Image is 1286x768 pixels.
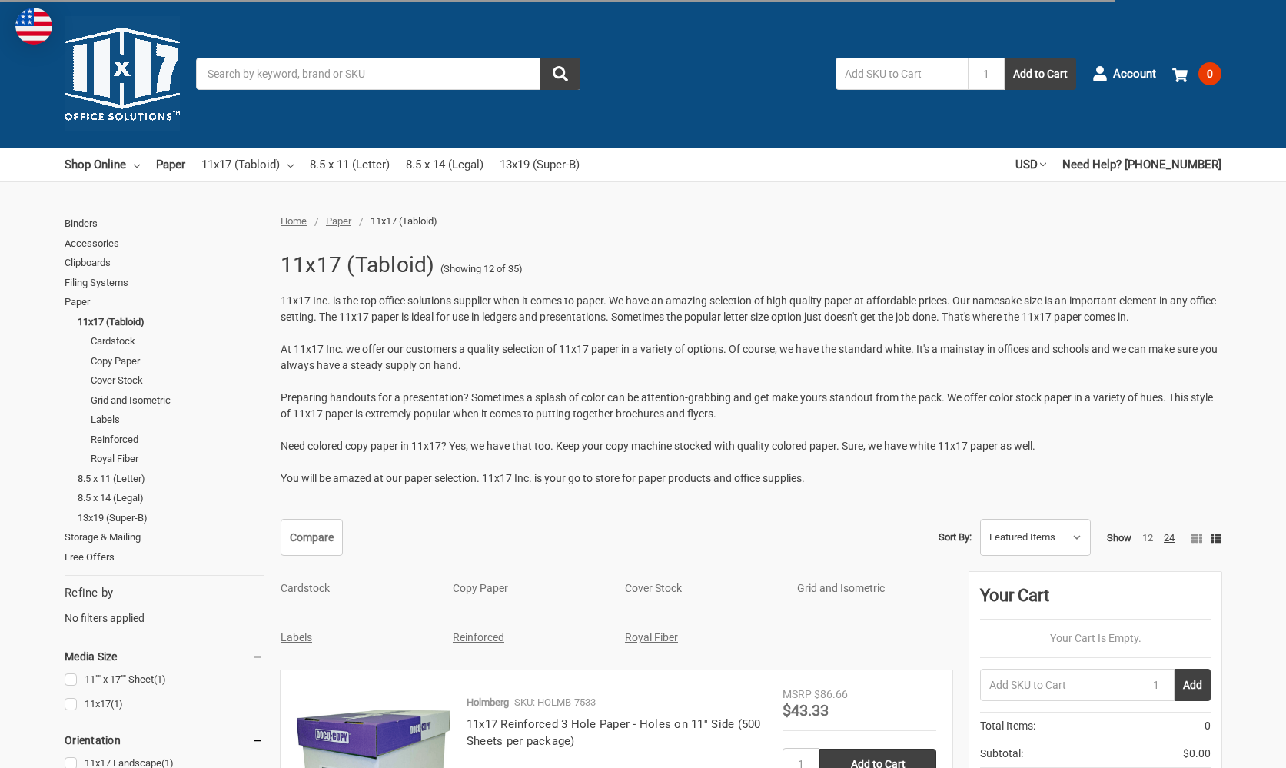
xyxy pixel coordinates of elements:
[281,472,805,484] span: You will be amazed at our paper selection. 11x17 Inc. is your go to store for paper products and ...
[65,148,140,181] a: Shop Online
[797,582,885,594] a: Grid and Isometric
[1062,148,1221,181] a: Need Help? [PHONE_NUMBER]
[980,669,1138,701] input: Add SKU to Cart
[65,670,264,690] a: 11"" x 17"" Sheet
[65,731,264,750] h5: Orientation
[281,343,1218,371] span: At 11x17 Inc. we offer our customers a quality selection of 11x17 paper in a variety of options. ...
[783,687,812,703] div: MSRP
[836,58,968,90] input: Add SKU to Cart
[500,148,580,181] a: 13x19 (Super-B)
[91,391,264,411] a: Grid and Isometric
[1142,532,1153,544] a: 12
[65,694,264,715] a: 11x17
[814,688,848,700] span: $86.66
[406,148,483,181] a: 8.5 x 14 (Legal)
[91,449,264,469] a: Royal Fiber
[467,695,509,710] p: Holmberg
[65,16,180,131] img: 11x17.com
[1092,54,1156,94] a: Account
[281,631,312,643] a: Labels
[78,469,264,489] a: 8.5 x 11 (Letter)
[980,583,1211,620] div: Your Cart
[281,391,1213,420] span: Preparing handouts for a presentation? Sometimes a splash of color can be attention-grabbing and ...
[65,234,264,254] a: Accessories
[196,58,580,90] input: Search by keyword, brand or SKU
[65,253,264,273] a: Clipboards
[281,245,435,285] h1: 11x17 (Tabloid)
[453,582,508,594] a: Copy Paper
[91,331,264,351] a: Cardstock
[1005,58,1076,90] button: Add to Cart
[1107,532,1131,544] span: Show
[156,148,185,181] a: Paper
[1172,54,1221,94] a: 0
[281,215,307,227] a: Home
[1015,148,1046,181] a: USD
[1113,65,1156,83] span: Account
[453,631,504,643] a: Reinforced
[91,371,264,391] a: Cover Stock
[111,698,123,710] span: (1)
[625,631,678,643] a: Royal Fiber
[326,215,351,227] a: Paper
[78,488,264,508] a: 8.5 x 14 (Legal)
[91,410,264,430] a: Labels
[1175,669,1211,701] button: Add
[1198,62,1221,85] span: 0
[371,215,437,227] span: 11x17 (Tabloid)
[514,695,596,710] p: SKU: HOLMB-7533
[65,292,264,312] a: Paper
[783,701,829,720] span: $43.33
[65,647,264,666] h5: Media Size
[939,526,972,549] label: Sort By:
[91,351,264,371] a: Copy Paper
[467,717,761,749] a: 11x17 Reinforced 3 Hole Paper - Holes on 11'' Side (500 Sheets per package)
[78,508,264,528] a: 13x19 (Super-B)
[1164,532,1175,544] a: 24
[310,148,390,181] a: 8.5 x 11 (Letter)
[281,294,1216,323] span: 11x17 Inc. is the top office solutions supplier when it comes to paper. We have an amazing select...
[65,214,264,234] a: Binders
[440,261,523,277] span: (Showing 12 of 35)
[91,430,264,450] a: Reinforced
[154,673,166,685] span: (1)
[65,584,264,602] h5: Refine by
[78,312,264,332] a: 11x17 (Tabloid)
[201,148,294,181] a: 11x17 (Tabloid)
[281,582,330,594] a: Cardstock
[625,582,682,594] a: Cover Stock
[65,273,264,293] a: Filing Systems
[65,527,264,547] a: Storage & Mailing
[15,8,52,45] img: duty and tax information for United States
[281,440,1035,452] span: Need colored copy paper in 11x17? Yes, we have that too. Keep your copy machine stocked with qual...
[65,584,264,626] div: No filters applied
[65,547,264,567] a: Free Offers
[980,630,1211,647] p: Your Cart Is Empty.
[281,519,343,556] a: Compare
